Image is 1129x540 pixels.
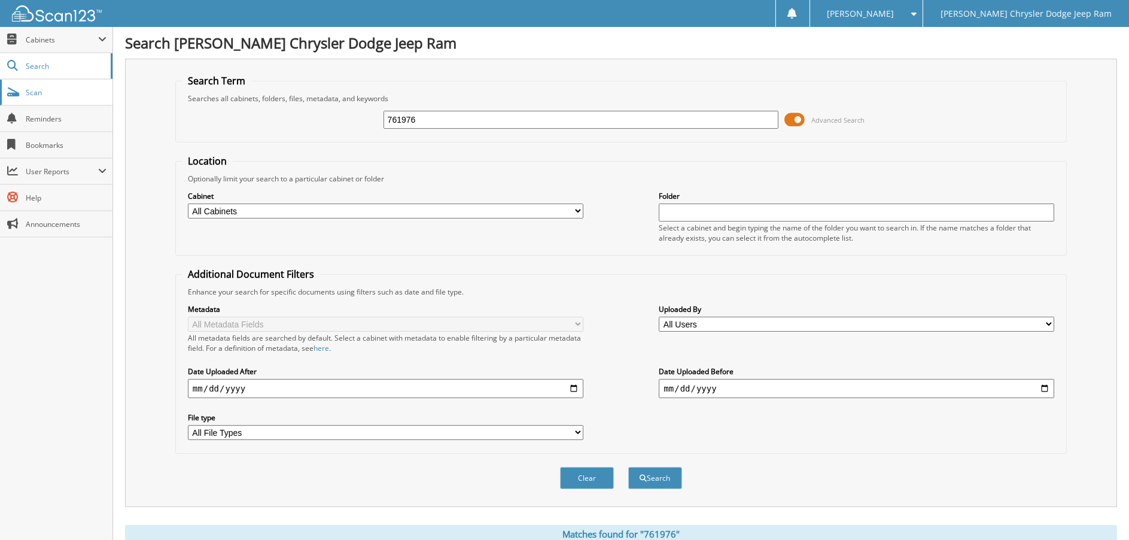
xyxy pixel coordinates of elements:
[188,333,583,353] div: All metadata fields are searched by default. Select a cabinet with metadata to enable filtering b...
[26,35,98,45] span: Cabinets
[182,287,1060,297] div: Enhance your search for specific documents using filters such as date and file type.
[314,343,329,353] a: here
[26,193,106,203] span: Help
[182,154,233,168] legend: Location
[659,379,1054,398] input: end
[182,268,320,281] legend: Additional Document Filters
[182,74,251,87] legend: Search Term
[188,191,583,201] label: Cabinet
[26,87,106,98] span: Scan
[26,166,98,177] span: User Reports
[827,10,894,17] span: [PERSON_NAME]
[188,412,583,423] label: File type
[659,223,1054,243] div: Select a cabinet and begin typing the name of the folder you want to search in. If the name match...
[659,304,1054,314] label: Uploaded By
[125,33,1117,53] h1: Search [PERSON_NAME] Chrysler Dodge Jeep Ram
[811,116,865,125] span: Advanced Search
[182,93,1060,104] div: Searches all cabinets, folders, files, metadata, and keywords
[560,467,614,489] button: Clear
[26,219,106,229] span: Announcements
[12,5,102,22] img: scan123-logo-white.svg
[659,191,1054,201] label: Folder
[26,140,106,150] span: Bookmarks
[188,304,583,314] label: Metadata
[188,379,583,398] input: start
[26,61,105,71] span: Search
[628,467,682,489] button: Search
[1069,483,1129,540] iframe: Chat Widget
[182,174,1060,184] div: Optionally limit your search to a particular cabinet or folder
[941,10,1112,17] span: [PERSON_NAME] Chrysler Dodge Jeep Ram
[659,366,1054,377] label: Date Uploaded Before
[188,366,583,377] label: Date Uploaded After
[26,114,106,124] span: Reminders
